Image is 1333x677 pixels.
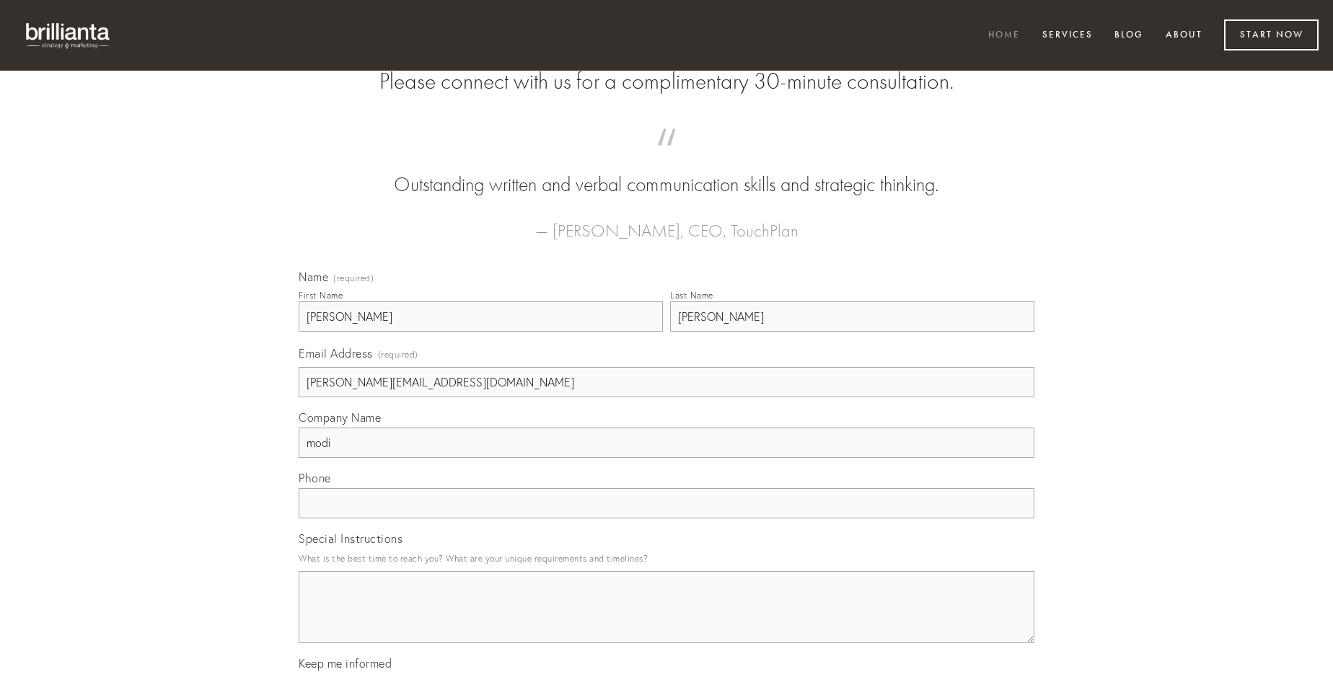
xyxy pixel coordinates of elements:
[299,68,1034,95] h2: Please connect with us for a complimentary 30-minute consultation.
[299,656,392,671] span: Keep me informed
[299,346,373,360] span: Email Address
[14,14,123,56] img: brillianta - research, strategy, marketing
[299,531,402,546] span: Special Instructions
[979,24,1029,48] a: Home
[322,199,1011,245] figcaption: — [PERSON_NAME], CEO, TouchPlan
[299,270,328,284] span: Name
[1105,24,1153,48] a: Blog
[378,345,418,364] span: (required)
[322,143,1011,171] span: “
[1156,24,1212,48] a: About
[299,290,343,301] div: First Name
[1033,24,1102,48] a: Services
[299,549,1034,568] p: What is the best time to reach you? What are your unique requirements and timelines?
[333,274,374,283] span: (required)
[670,290,713,301] div: Last Name
[299,410,381,425] span: Company Name
[299,471,331,485] span: Phone
[322,143,1011,199] blockquote: Outstanding written and verbal communication skills and strategic thinking.
[1224,19,1319,50] a: Start Now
